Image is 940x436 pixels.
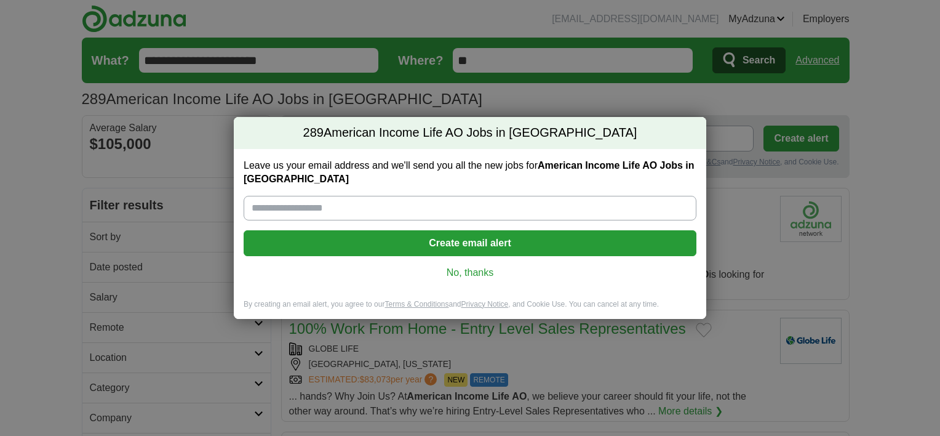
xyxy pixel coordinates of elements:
[461,300,509,309] a: Privacy Notice
[234,117,706,149] h2: American Income Life AO Jobs in [GEOGRAPHIC_DATA]
[303,124,324,142] span: 289
[244,160,695,184] strong: American Income Life AO Jobs in [GEOGRAPHIC_DATA]
[244,159,696,186] label: Leave us your email address and we'll send you all the new jobs for
[384,300,448,309] a: Terms & Conditions
[253,266,687,280] a: No, thanks
[244,230,696,256] button: Create email alert
[234,299,706,320] div: By creating an email alert, you agree to our and , and Cookie Use. You can cancel at any time.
